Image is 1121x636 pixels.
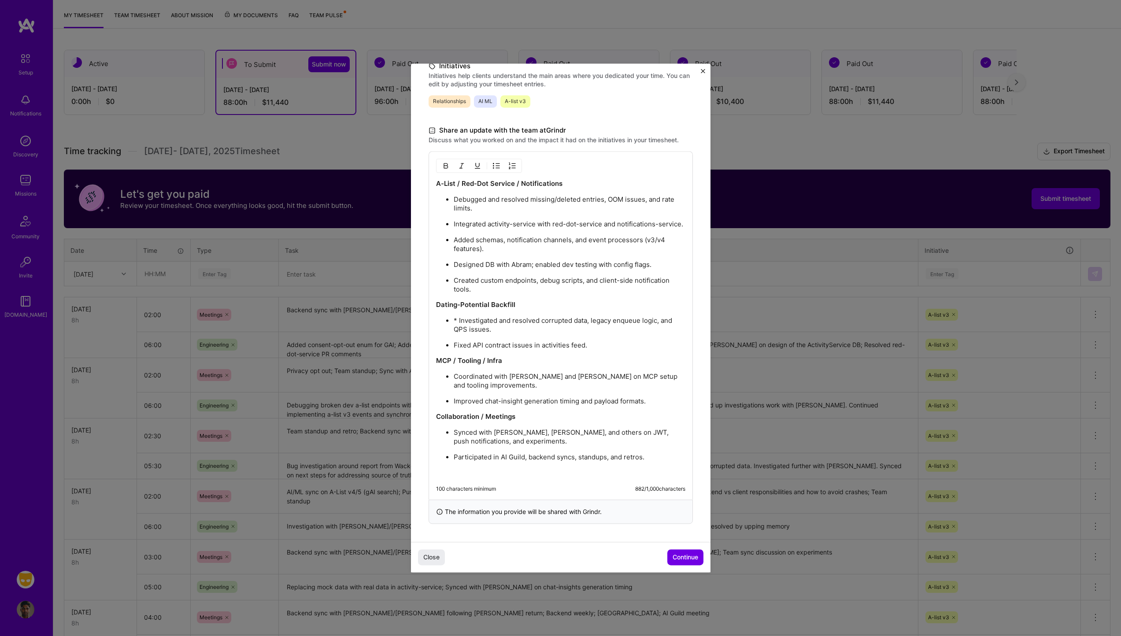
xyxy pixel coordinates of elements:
strong: Collaboration / Meetings [436,412,515,421]
p: Integrated activity-service with red-dot-service and notifications-service. [454,220,685,229]
p: Coordinated with [PERSON_NAME] and [PERSON_NAME] on MCP setup and tooling improvements. [454,372,685,390]
label: Initiatives help clients understand the main areas where you dedicated your time. You can edit by... [429,71,693,88]
span: AI ML [474,95,497,107]
p: Added schemas, notification channels, and event processors (v3/v4 features). [454,236,685,253]
button: Close [418,550,445,566]
i: icon InfoBlack [436,507,443,516]
div: The information you provide will be shared with Grindr . [429,499,693,524]
div: 882 / 1,000 characters [635,485,685,492]
img: Underline [474,162,481,169]
strong: A-List / Red-Dot Service / Notifications [436,179,562,188]
p: Participated in AI Guild, backend syncs, standups, and retros. [454,453,685,462]
p: Debugged and resolved missing/deleted entries, OOM issues, and rate limits. [454,195,685,213]
strong: MCP / Tooling / Infra [436,356,502,365]
label: Initiatives [429,61,693,71]
span: Continue [673,553,698,562]
img: Italic [458,162,465,169]
i: icon TagBlack [429,61,436,71]
img: OL [509,162,516,169]
p: * Investigated and resolved corrupted data, legacy enqueue logic, and QPS issues. [454,316,685,334]
div: 100 characters minimum [436,485,496,492]
label: Discuss what you worked on and the impact it had on the initiatives in your timesheet. [429,136,693,144]
label: Share an update with the team at Grindr [429,125,693,136]
span: A-list v3 [500,95,530,107]
span: Relationships [429,95,470,107]
p: Improved chat-insight generation timing and payload formats. [454,397,685,406]
strong: Dating-Potential Backfill [436,300,515,309]
span: Close [423,553,440,562]
i: icon DocumentBlack [429,126,436,136]
button: Close [701,69,705,78]
img: UL [493,162,500,169]
img: Bold [442,162,449,169]
p: Synced with [PERSON_NAME], [PERSON_NAME], and others on JWT, push notifications, and experiments. [454,428,685,446]
button: Continue [667,550,703,566]
p: Designed DB with Abram; enabled dev testing with config flags. [454,260,685,269]
p: Created custom endpoints, debug scripts, and client-side notification tools. [454,276,685,294]
p: Fixed API contract issues in activities feed. [454,341,685,350]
